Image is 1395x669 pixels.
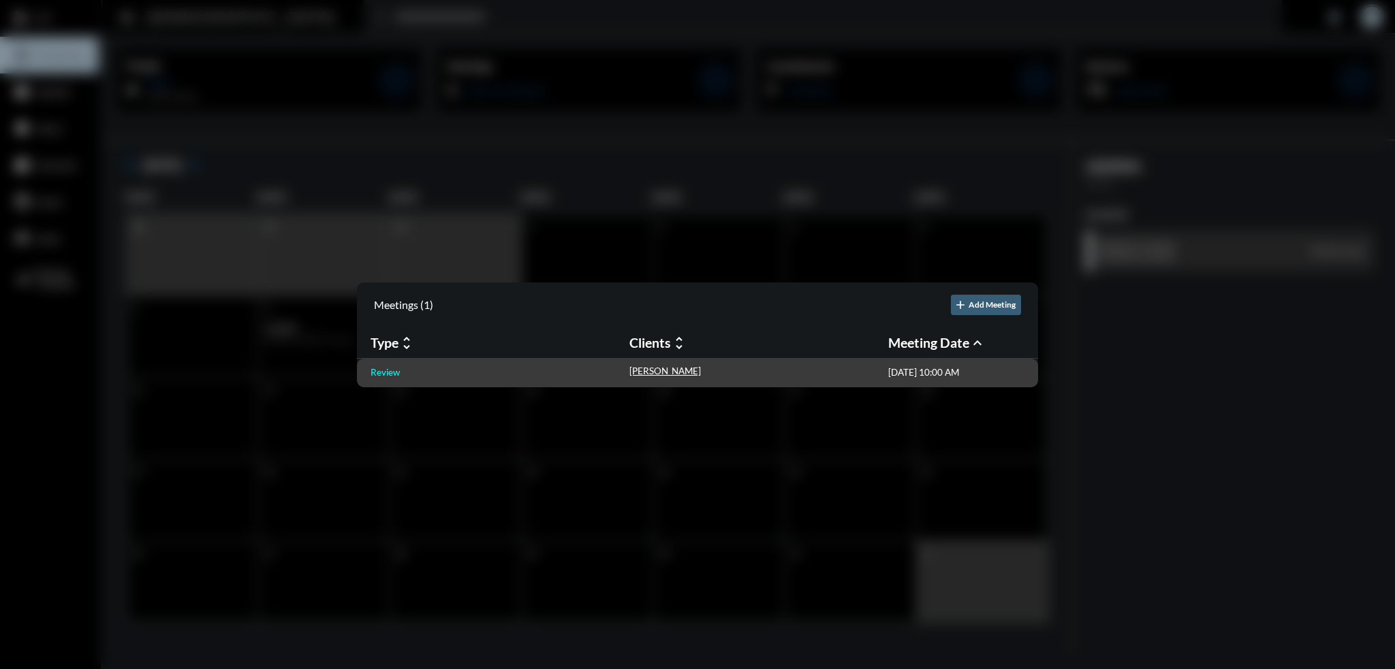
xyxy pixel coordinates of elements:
h2: Meeting Date [888,335,969,350]
mat-icon: add [954,298,967,312]
button: Add Meeting [951,295,1021,315]
h2: Type [371,335,398,350]
h2: Clients [629,335,671,350]
mat-icon: unfold_more [398,335,415,351]
mat-icon: expand_less [969,335,986,351]
mat-icon: unfold_more [671,335,687,351]
p: [DATE] 10:00 AM [888,367,959,378]
p: [PERSON_NAME] [629,365,701,376]
h2: Meetings (1) [374,298,433,311]
p: Review [371,367,400,378]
